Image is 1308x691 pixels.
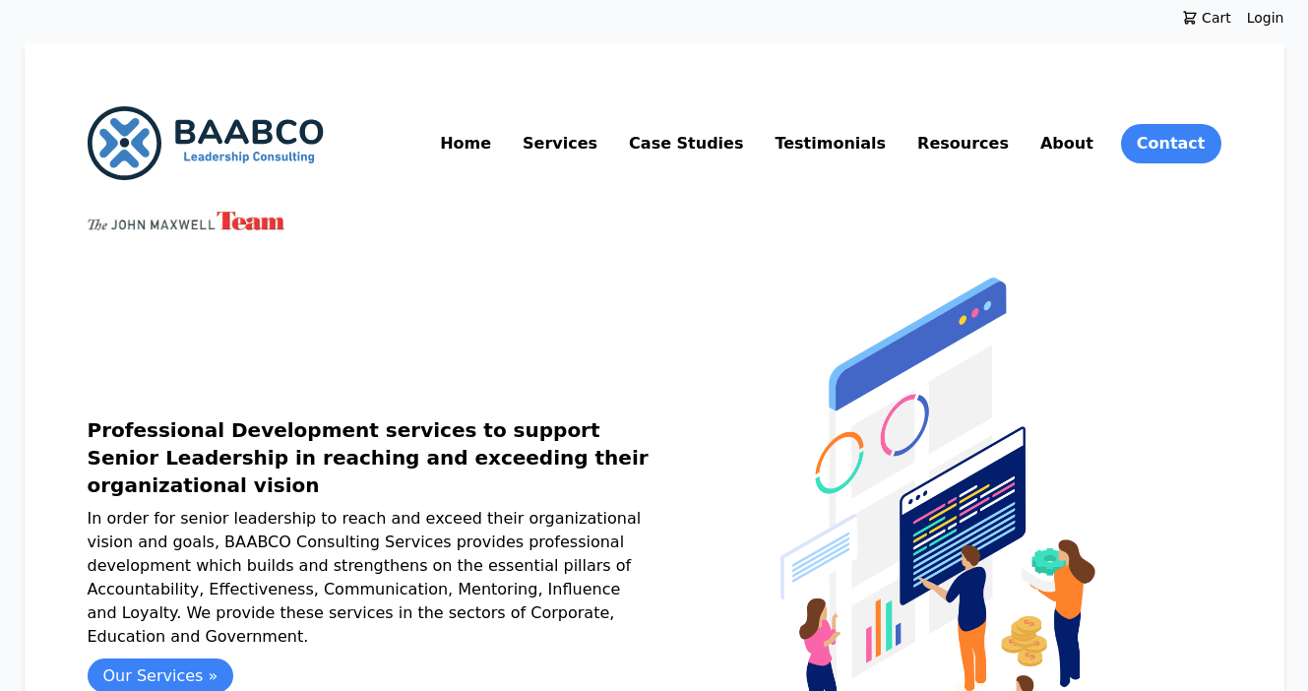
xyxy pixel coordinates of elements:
[519,128,601,159] a: Services
[436,128,495,159] a: Home
[88,507,654,649] p: In order for senior leadership to reach and exceed their organizational vision and goals, BAABCO ...
[771,128,890,159] a: Testimonials
[1121,124,1221,163] a: Contact
[88,212,284,230] img: John Maxwell
[88,106,324,180] img: BAABCO Consulting Services
[1036,128,1097,159] a: About
[1247,8,1284,28] a: Login
[1198,8,1231,28] span: Cart
[625,128,747,159] a: Case Studies
[88,416,654,499] h1: Professional Development services to support Senior Leadership in reaching and exceeding their or...
[1166,8,1247,28] a: Cart
[913,128,1013,159] a: Resources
